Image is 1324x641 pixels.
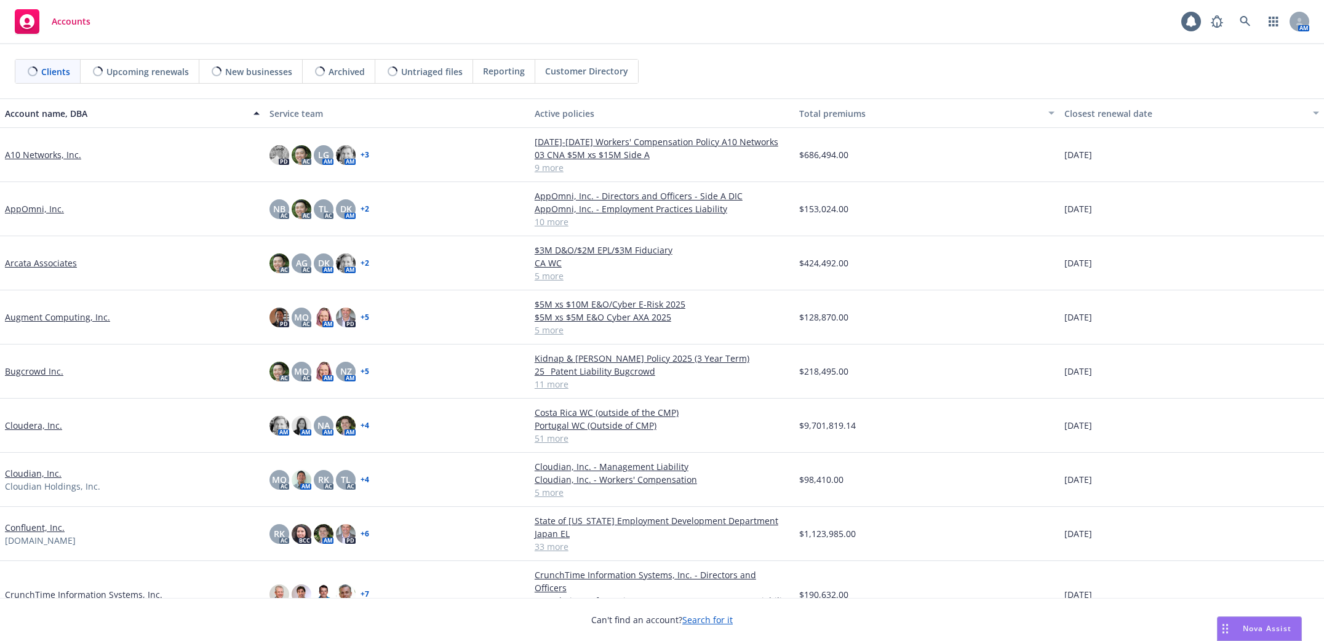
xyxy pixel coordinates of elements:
span: New businesses [225,65,292,78]
a: + 2 [361,205,369,213]
span: [DATE] [1064,527,1092,540]
img: photo [269,145,289,165]
img: photo [269,308,289,327]
a: [DATE]-[DATE] Workers' Compensation Policy A10 Networks [535,135,789,148]
a: + 4 [361,476,369,484]
span: Archived [329,65,365,78]
a: 11 more [535,378,789,391]
img: photo [269,584,289,604]
img: photo [292,416,311,436]
a: Bugcrowd Inc. [5,365,63,378]
span: [DATE] [1064,419,1092,432]
img: photo [336,308,356,327]
a: Report a Bug [1205,9,1229,34]
img: photo [269,253,289,273]
a: + 2 [361,260,369,267]
a: 10 more [535,215,789,228]
span: Customer Directory [545,65,628,78]
a: CrunchTime Information Systems, Inc. - Management Liability [535,594,789,607]
a: CrunchTime Information Systems, Inc. [5,588,162,601]
span: Nova Assist [1243,623,1291,634]
div: Account name, DBA [5,107,246,120]
a: AppOmni, Inc. - Directors and Officers - Side A DIC [535,189,789,202]
span: [DATE] [1064,202,1092,215]
span: Can't find an account? [591,613,733,626]
img: photo [314,584,333,604]
img: photo [292,145,311,165]
button: Nova Assist [1217,616,1302,641]
img: photo [292,470,311,490]
span: [DATE] [1064,588,1092,601]
a: Switch app [1261,9,1286,34]
span: [DATE] [1064,257,1092,269]
span: MQ [294,311,309,324]
span: $128,870.00 [799,311,848,324]
img: photo [336,584,356,604]
span: Reporting [483,65,525,78]
a: CA WC [535,257,789,269]
span: Accounts [52,17,90,26]
span: MQ [272,473,287,486]
a: Portugal WC (Outside of CMP) [535,419,789,432]
span: [DATE] [1064,473,1092,486]
a: CrunchTime Information Systems, Inc. - Directors and Officers [535,568,789,594]
span: $98,410.00 [799,473,843,486]
span: Untriaged files [401,65,463,78]
img: photo [314,362,333,381]
a: Arcata Associates [5,257,77,269]
a: 5 more [535,269,789,282]
img: photo [292,199,311,219]
span: $686,494.00 [799,148,848,161]
button: Active policies [530,98,794,128]
a: Augment Computing, Inc. [5,311,110,324]
a: 9 more [535,161,789,174]
a: $5M xs $10M E&O/Cyber E-Risk 2025 [535,298,789,311]
a: Costa Rica WC (outside of the CMP) [535,406,789,419]
div: Active policies [535,107,789,120]
a: Confluent, Inc. [5,521,65,534]
a: Cloudian, Inc. - Workers' Compensation [535,473,789,486]
button: Service team [265,98,529,128]
span: Clients [41,65,70,78]
a: + 5 [361,314,369,321]
a: AppOmni, Inc. - Employment Practices Liability [535,202,789,215]
img: photo [314,524,333,544]
span: [DATE] [1064,365,1092,378]
a: 03 CNA $5M xs $15M Side A [535,148,789,161]
span: [DOMAIN_NAME] [5,534,76,547]
a: + 4 [361,422,369,429]
span: MQ [294,365,309,378]
button: Closest renewal date [1059,98,1324,128]
a: + 3 [361,151,369,159]
span: $218,495.00 [799,365,848,378]
span: RK [318,473,329,486]
span: [DATE] [1064,148,1092,161]
a: $3M D&O/$2M EPL/$3M Fiduciary [535,244,789,257]
img: photo [292,524,311,544]
img: photo [292,584,311,604]
a: State of [US_STATE] Employment Development Department [535,514,789,527]
a: + 5 [361,368,369,375]
span: [DATE] [1064,311,1092,324]
a: 33 more [535,540,789,553]
div: Total premiums [799,107,1040,120]
span: TL [341,473,351,486]
span: DK [340,202,352,215]
span: TL [319,202,329,215]
span: NB [273,202,285,215]
a: Kidnap & [PERSON_NAME] Policy 2025 (3 Year Term) [535,352,789,365]
img: photo [269,416,289,436]
a: Search [1233,9,1258,34]
span: DK [318,257,330,269]
span: Cloudian Holdings, Inc. [5,480,100,493]
div: Service team [269,107,524,120]
span: NA [317,419,330,432]
a: 25_ Patent Liability Bugcrowd [535,365,789,378]
span: $424,492.00 [799,257,848,269]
